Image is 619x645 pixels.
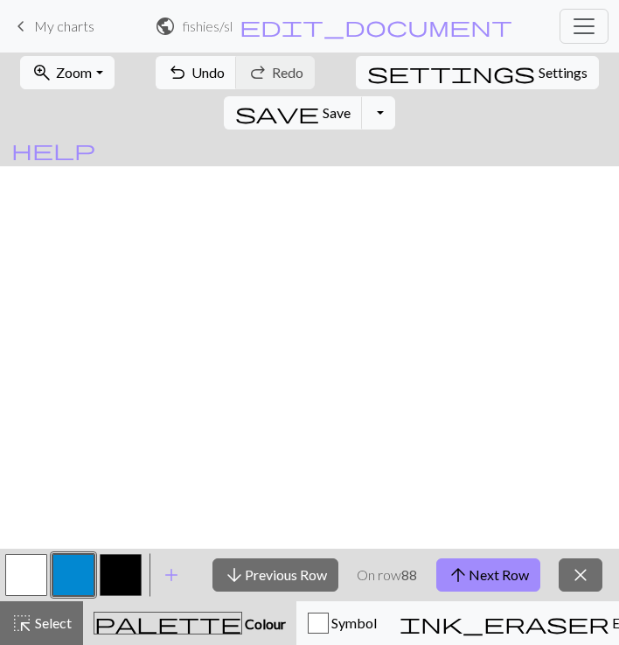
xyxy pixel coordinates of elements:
span: Colour [242,615,286,632]
span: public [155,14,176,39]
p: On row [357,564,417,585]
button: Toggle navigation [560,9,609,44]
strong: 88 [401,566,417,583]
button: Symbol [296,601,388,645]
span: Zoom [56,64,92,81]
span: Save [323,104,351,121]
span: Symbol [329,614,377,631]
span: edit_document [240,14,512,39]
button: Undo [156,56,237,89]
i: Settings [367,62,535,83]
span: settings [367,60,535,85]
button: SettingsSettings [356,56,599,89]
span: undo [167,60,188,85]
span: palette [94,611,241,635]
button: Zoom [20,56,114,89]
span: keyboard_arrow_left [10,14,31,39]
button: Previous Row [212,558,338,592]
span: help [11,137,95,162]
button: Next Row [436,558,540,592]
span: save [235,101,319,125]
h2: fishies / sleeve [183,18,232,34]
button: Colour [83,601,296,645]
span: close [570,563,591,587]
a: My charts [10,11,94,41]
span: add [161,563,182,587]
span: My charts [34,18,94,34]
span: highlight_alt [11,611,32,635]
span: arrow_downward [224,563,245,587]
span: zoom_in [31,60,52,85]
span: arrow_upward [448,563,469,587]
span: ink_eraser [400,611,609,635]
span: Settings [539,62,588,83]
button: Save [224,96,363,130]
span: Select [32,614,72,631]
span: Undo [191,64,225,81]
